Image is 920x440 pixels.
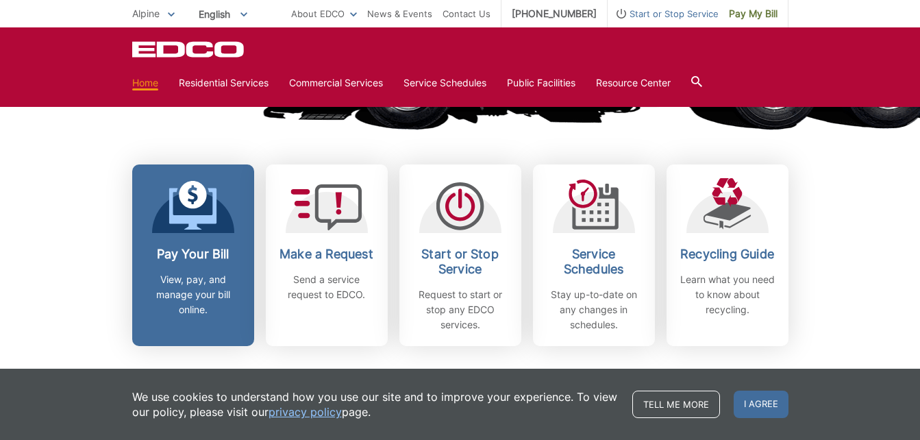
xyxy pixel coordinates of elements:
[132,164,254,346] a: Pay Your Bill View, pay, and manage your bill online.
[291,6,357,21] a: About EDCO
[507,75,575,90] a: Public Facilities
[269,404,342,419] a: privacy policy
[410,247,511,277] h2: Start or Stop Service
[667,164,788,346] a: Recycling Guide Learn what you need to know about recycling.
[443,6,490,21] a: Contact Us
[179,75,269,90] a: Residential Services
[132,41,246,58] a: EDCD logo. Return to the homepage.
[533,164,655,346] a: Service Schedules Stay up-to-date on any changes in schedules.
[132,8,160,19] span: Alpine
[677,247,778,262] h2: Recycling Guide
[677,272,778,317] p: Learn what you need to know about recycling.
[142,272,244,317] p: View, pay, and manage your bill online.
[367,6,432,21] a: News & Events
[729,6,778,21] span: Pay My Bill
[289,75,383,90] a: Commercial Services
[734,391,788,418] span: I agree
[410,287,511,332] p: Request to start or stop any EDCO services.
[266,164,388,346] a: Make a Request Send a service request to EDCO.
[132,75,158,90] a: Home
[632,391,720,418] a: Tell me more
[188,3,258,25] span: English
[543,287,645,332] p: Stay up-to-date on any changes in schedules.
[276,247,377,262] h2: Make a Request
[132,389,619,419] p: We use cookies to understand how you use our site and to improve your experience. To view our pol...
[543,247,645,277] h2: Service Schedules
[276,272,377,302] p: Send a service request to EDCO.
[142,247,244,262] h2: Pay Your Bill
[596,75,671,90] a: Resource Center
[403,75,486,90] a: Service Schedules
